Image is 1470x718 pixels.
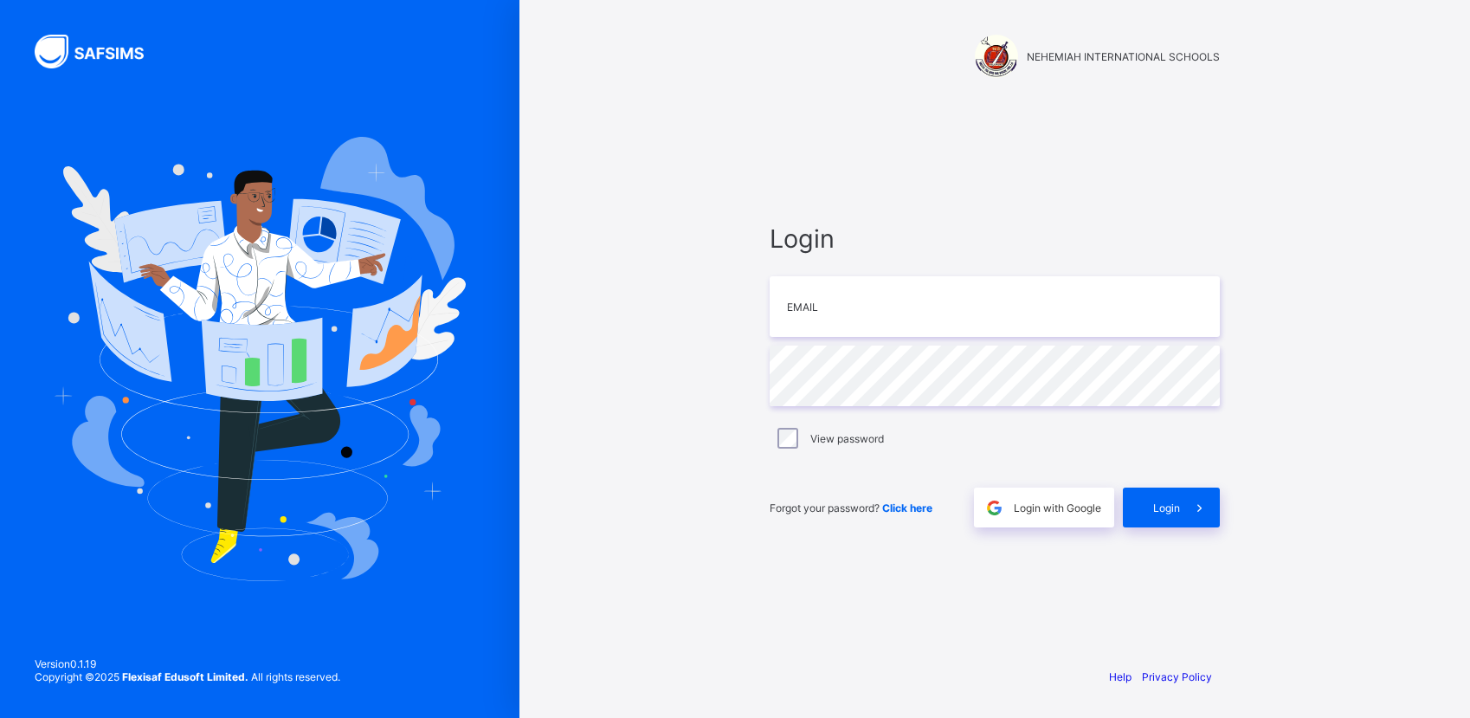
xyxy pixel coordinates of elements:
[1153,501,1180,514] span: Login
[770,223,1220,254] span: Login
[35,670,340,683] span: Copyright © 2025 All rights reserved.
[882,501,932,514] a: Click here
[54,137,466,580] img: Hero Image
[1109,670,1132,683] a: Help
[1014,501,1101,514] span: Login with Google
[1027,50,1220,63] span: NEHEMIAH INTERNATIONAL SCHOOLS
[770,501,932,514] span: Forgot your password?
[1142,670,1212,683] a: Privacy Policy
[984,498,1004,518] img: google.396cfc9801f0270233282035f929180a.svg
[810,432,884,445] label: View password
[122,670,248,683] strong: Flexisaf Edusoft Limited.
[35,35,164,68] img: SAFSIMS Logo
[35,657,340,670] span: Version 0.1.19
